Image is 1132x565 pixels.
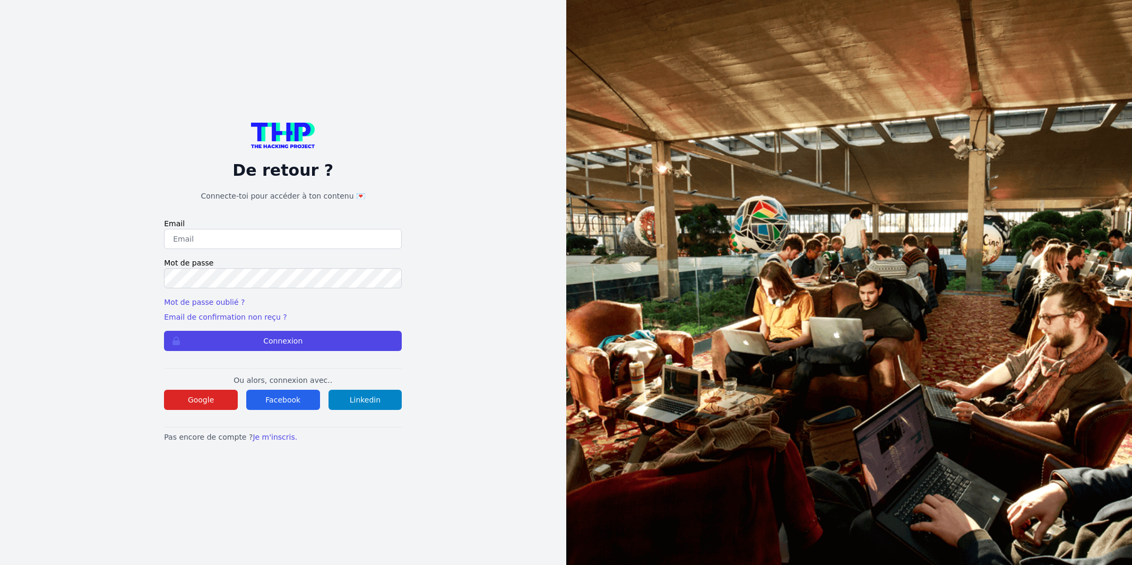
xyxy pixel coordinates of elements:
[164,218,402,229] label: Email
[329,390,402,410] button: Linkedin
[164,161,402,180] p: De retour ?
[164,298,245,306] a: Mot de passe oublié ?
[246,390,320,410] button: Facebook
[164,432,402,442] p: Pas encore de compte ?
[253,433,297,441] a: Je m'inscris.
[164,331,402,351] button: Connexion
[164,191,402,201] h1: Connecte-toi pour accéder à ton contenu 💌
[164,229,402,249] input: Email
[164,258,402,268] label: Mot de passe
[164,313,287,321] a: Email de confirmation non reçu ?
[164,375,402,386] p: Ou alors, connexion avec..
[251,123,315,148] img: logo
[164,390,238,410] button: Google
